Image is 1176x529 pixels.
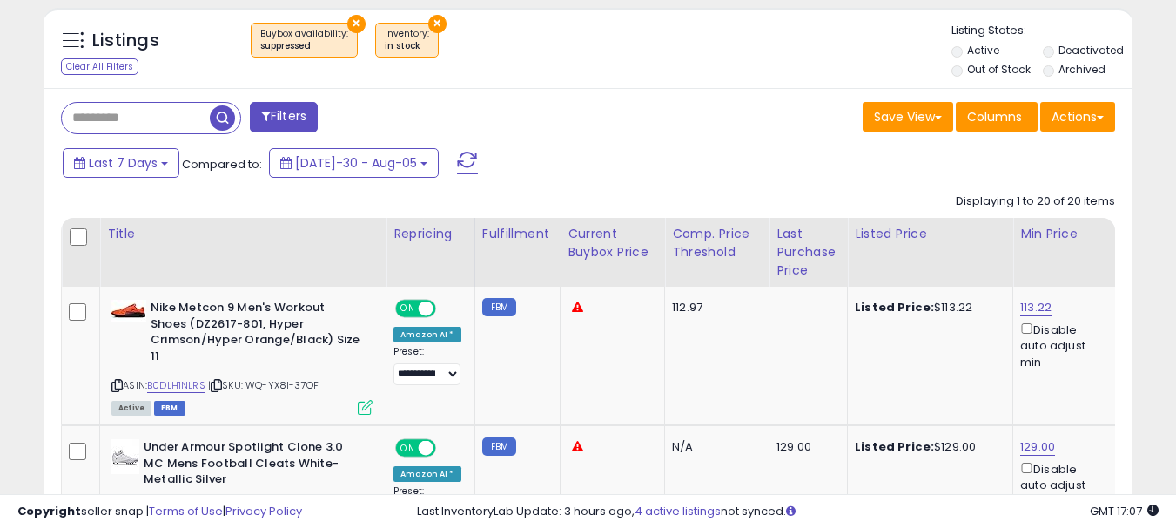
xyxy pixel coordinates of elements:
[63,148,179,178] button: Last 7 Days
[385,27,429,53] span: Inventory :
[482,437,516,456] small: FBM
[482,298,516,316] small: FBM
[855,299,934,315] b: Listed Price:
[260,27,348,53] span: Buybox availability :
[951,23,1132,39] p: Listing States:
[433,441,461,456] span: OFF
[111,300,373,413] div: ASIN:
[482,225,553,243] div: Fulfillment
[208,378,319,392] span: | SKU: WQ-YX8I-37OF
[393,225,467,243] div: Repricing
[182,156,262,173] span: Compared to:
[568,225,657,261] div: Current Buybox Price
[1058,62,1105,77] label: Archived
[1020,299,1052,316] a: 113.22
[855,300,999,315] div: $113.22
[260,40,348,52] div: suppressed
[397,302,419,316] span: ON
[672,439,756,455] div: N/A
[967,62,1031,77] label: Out of Stock
[111,439,139,474] img: 31a4Hwom2UL._SL40_.jpg
[107,225,379,243] div: Title
[776,225,840,280] div: Last Purchase Price
[417,504,1159,520] div: Last InventoryLab Update: 3 hours ago, not synced.
[672,300,756,315] div: 112.97
[385,40,429,52] div: in stock
[672,225,762,261] div: Comp. Price Threshold
[225,503,302,519] a: Privacy Policy
[428,15,447,33] button: ×
[151,300,362,369] b: Nike Metcon 9 Men's Workout Shoes (DZ2617-801, Hyper Crimson/Hyper Orange/Black) Size 11
[269,148,439,178] button: [DATE]-30 - Aug-05
[147,378,205,393] a: B0DLH1NLRS
[855,225,1005,243] div: Listed Price
[635,503,721,519] a: 4 active listings
[433,302,461,316] span: OFF
[295,154,417,172] span: [DATE]-30 - Aug-05
[1040,102,1115,132] button: Actions
[347,15,366,33] button: ×
[144,439,355,492] b: Under Armour Spotlight Clone 3.0 MC Mens Football Cleats White-Metallic Silver
[956,193,1115,210] div: Displaying 1 to 20 of 20 items
[149,503,223,519] a: Terms of Use
[1090,503,1159,519] span: 2025-08-13 17:07 GMT
[1020,225,1110,243] div: Min Price
[17,503,81,519] strong: Copyright
[967,43,999,58] label: Active
[393,466,461,482] div: Amazon AI *
[393,346,461,385] div: Preset:
[855,438,934,455] b: Listed Price:
[393,327,461,342] div: Amazon AI *
[111,401,151,416] span: All listings currently available for purchase on Amazon
[1058,43,1124,58] label: Deactivated
[111,300,146,322] img: 41j9l8CroAL._SL40_.jpg
[863,102,953,132] button: Save View
[89,154,158,172] span: Last 7 Days
[154,401,185,416] span: FBM
[61,58,138,75] div: Clear All Filters
[1020,438,1055,456] a: 129.00
[967,108,1022,125] span: Columns
[776,439,834,455] div: 129.00
[17,504,302,520] div: seller snap | |
[956,102,1038,132] button: Columns
[397,441,419,456] span: ON
[92,29,159,53] h5: Listings
[855,439,999,455] div: $129.00
[250,102,318,132] button: Filters
[1020,459,1104,510] div: Disable auto adjust min
[1020,320,1104,370] div: Disable auto adjust min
